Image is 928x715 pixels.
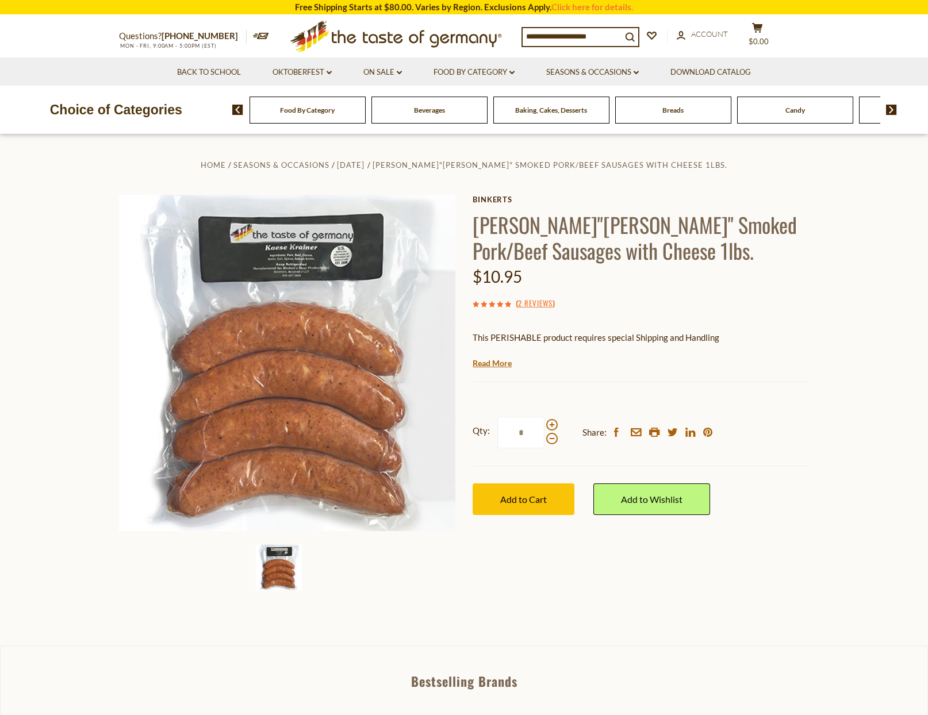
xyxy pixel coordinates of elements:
[662,106,684,114] a: Breads
[518,297,553,310] a: 2 Reviews
[515,106,587,114] a: Baking, Cakes, Desserts
[484,353,809,368] li: We will ship this product in heat-protective packaging and ice.
[233,160,329,170] a: Seasons & Occasions
[740,22,774,51] button: $0.00
[473,195,809,204] a: Binkerts
[551,2,633,12] a: Click here for details.
[119,43,217,49] span: MON - FRI, 9:00AM - 5:00PM (EST)
[201,160,226,170] a: Home
[280,106,335,114] a: Food By Category
[473,357,512,369] a: Read More
[473,424,490,438] strong: Qty:
[177,66,241,79] a: Back to School
[434,66,515,79] a: Food By Category
[373,160,727,170] a: [PERSON_NAME]"[PERSON_NAME]" Smoked Pork/Beef Sausages with Cheese 1lbs.
[473,330,809,345] p: This PERISHABLE product requires special Shipping and Handling
[473,483,574,515] button: Add to Cart
[546,66,639,79] a: Seasons & Occasions
[232,105,243,115] img: previous arrow
[500,494,547,505] span: Add to Cart
[691,29,728,39] span: Account
[363,66,402,79] a: On Sale
[886,105,897,115] img: next arrow
[119,195,455,531] img: Binkert's"Käse Krainer" Smoked Pork/Beef Sausages with Cheese 1lbs.
[670,66,751,79] a: Download Catalog
[414,106,445,114] a: Beverages
[337,160,365,170] a: [DATE]
[256,544,302,590] img: Binkert's"Käse Krainer" Smoked Pork/Beef Sausages with Cheese 1lbs.
[473,212,809,263] h1: [PERSON_NAME]"[PERSON_NAME]" Smoked Pork/Beef Sausages with Cheese 1lbs.
[785,106,805,114] a: Candy
[677,28,728,41] a: Account
[273,66,332,79] a: Oktoberfest
[497,417,544,448] input: Qty:
[593,483,710,515] a: Add to Wishlist
[162,30,238,41] a: [PHONE_NUMBER]
[1,675,927,687] div: Bestselling Brands
[749,37,769,46] span: $0.00
[473,267,522,286] span: $10.95
[516,297,555,309] span: ( )
[582,425,607,440] span: Share:
[119,29,247,44] p: Questions?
